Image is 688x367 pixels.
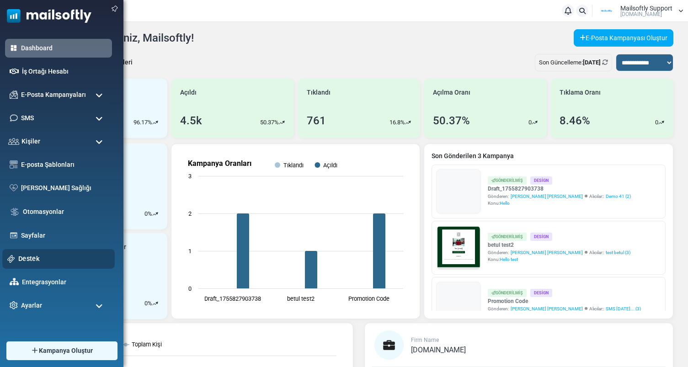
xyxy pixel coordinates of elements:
a: Sayfalar [21,231,107,240]
img: landing_pages.svg [10,231,18,239]
text: Açıldı [323,162,337,169]
span: Mailsoftly Support [620,5,672,11]
div: Design [530,176,552,184]
div: Gönderen: Alıcılar:: [488,249,630,256]
div: Gönderilmiş [488,289,527,297]
img: User Logo [595,4,618,18]
a: Demo 41 (2) [606,193,631,200]
div: Konu: [488,200,631,207]
a: E-Posta Kampanyası Oluştur [574,29,673,47]
span: Hello [500,201,510,206]
text: Tıklandı [283,162,304,169]
a: test betul (3) [606,249,630,256]
span: Hello test [500,257,518,262]
a: Refresh Stats [602,59,608,66]
span: [PERSON_NAME] [PERSON_NAME] [511,249,583,256]
span: Ayarlar [21,301,42,310]
a: Promotion Code [488,297,641,305]
p: 0 [528,118,532,127]
div: 50.37% [433,112,470,129]
span: [DOMAIN_NAME] [411,346,466,354]
span: [PERSON_NAME] [PERSON_NAME] [511,305,583,312]
span: E-Posta Kampanyaları [21,90,86,100]
img: workflow.svg [10,207,20,217]
text: 3 [188,173,192,180]
strong: Follow Us [140,216,175,224]
a: User Logo Mailsoftly Support [DOMAIN_NAME] [595,4,683,18]
div: Design [530,233,552,240]
span: Kampanya Oluştur [39,346,93,356]
img: sms-icon.png [10,114,18,122]
p: 0 [144,299,148,308]
span: Tıklandı [307,88,331,97]
img: email-templates-icon.svg [10,160,18,169]
p: 16.8% [389,118,405,127]
img: support-icon.svg [7,255,15,263]
strong: Shop Now and Save Big! [120,186,196,193]
a: betul test2 [488,241,630,249]
img: campaigns-icon.png [10,90,18,99]
span: Kişiler [21,137,40,146]
b: [DATE] [583,59,601,66]
div: % [144,299,158,308]
img: dashboard-icon-active.svg [10,44,18,52]
a: İş Ortağı Hesabı [22,67,107,76]
text: betul test2 [287,295,315,302]
a: Dashboard [21,43,107,53]
text: 0 [188,285,192,292]
span: Tıklama Oranı [560,88,601,97]
p: 50.37% [260,118,279,127]
div: Konu: [488,256,630,263]
h1: Test {(email)} [41,159,274,173]
div: Design [530,289,552,297]
text: 1 [188,248,192,255]
a: [DOMAIN_NAME] [411,346,466,354]
a: Destek [18,254,110,264]
a: Otomasyonlar [23,207,107,217]
span: Firm Name [411,337,439,343]
div: % [144,209,158,218]
a: Shop Now and Save Big! [111,181,205,198]
span: Açılma Oranı [433,88,470,97]
a: SMS [DATE]... (3) [606,305,641,312]
text: Toplam Kişi [132,341,162,348]
text: Promotion Code [348,295,389,302]
div: Son Güncelleme: [535,54,612,71]
p: Lorem ipsum dolor sit amet, consectetur adipiscing elit, sed do eiusmod tempor incididunt [48,240,267,249]
span: [DOMAIN_NAME] [620,11,662,17]
div: 8.46% [560,112,590,129]
img: settings-icon.svg [10,301,18,309]
text: Draft_1755827903738 [204,295,261,302]
a: Son Gönderilen 3 Kampanya [432,151,666,161]
div: Gönderen: Alıcılar:: [488,193,631,200]
div: Gönderilmiş [488,233,527,240]
span: SMS [21,113,34,123]
text: 2 [188,210,192,217]
div: 4.5k [180,112,202,129]
img: domain-health-icon.svg [10,184,18,191]
svg: Kampanya Oranları [179,151,412,311]
text: Kampanya Oranları [188,159,251,168]
a: [PERSON_NAME] Sağlığı [21,183,107,193]
span: Açıldı [180,88,197,97]
div: Gönderilmiş [488,176,527,184]
span: [PERSON_NAME] [PERSON_NAME] [511,193,583,200]
p: 0 [144,209,148,218]
div: 761 [307,112,326,129]
p: 0 [655,118,658,127]
a: E-posta Şablonları [21,160,107,170]
div: Gönderen: Alıcılar:: [488,305,641,312]
a: Entegrasyonlar [22,277,107,287]
p: 96.17% [133,118,152,127]
a: Draft_1755827903738 [488,185,631,193]
img: contacts-icon.svg [8,138,19,144]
